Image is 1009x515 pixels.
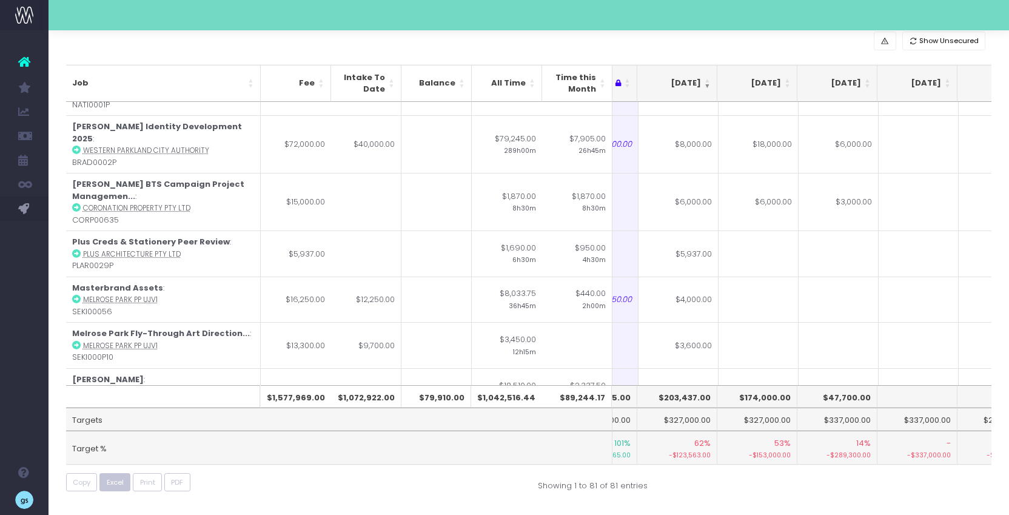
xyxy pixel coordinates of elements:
th: Job: activate to sort column ascending [66,65,261,102]
small: -$153,000.00 [723,449,791,460]
td: $6,000.00 [719,173,799,231]
td: $1,870.00 [542,173,612,231]
small: 8h30m [582,202,606,213]
th: Oct 25: activate to sort column ascending [797,65,877,102]
span: Print [140,477,155,488]
th: Balance: activate to sort column ascending [401,65,472,102]
span: PDF [171,477,183,488]
small: 4h30m [583,254,606,264]
abbr: Western Parkland City Authority [83,146,209,155]
td: $5,937.00 [261,231,332,277]
strong: Plus Creds & Stationery Peer Review [72,236,230,247]
td: $3,000.00 [639,368,719,414]
td: $2,337.50 [542,368,612,414]
td: $9,700.00 [331,322,401,368]
td: $1,870.00 [472,173,543,231]
button: Excel [99,473,130,492]
td: $79,245.00 [472,115,543,173]
td: $29,000.00 [331,368,401,414]
td: $327,000.00 [637,408,717,431]
th: $174,000.00 [717,385,797,408]
small: 289h00m [504,144,536,155]
button: Print [133,473,162,492]
small: 36h45m [509,300,536,311]
th: $1,577,969.00 [261,385,332,408]
td: Target % [66,431,613,465]
span: 14% [856,437,871,449]
abbr: Melrose Park PP UJV1 [83,295,158,305]
td: $32,000.00 [261,368,332,414]
div: Showing 1 to 81 of 81 entries [538,473,648,492]
td: $3,600.00 [639,322,719,368]
td: $8,033.75 [472,277,543,323]
small: 143h05m [507,93,536,104]
td: : SEKI00056 [66,277,261,323]
td: Targets [66,408,613,431]
td: : BRAD0002P [66,115,261,173]
td: $12,250.00 [331,277,401,323]
td: $327,000.00 [717,408,797,431]
span: 62% [694,437,711,449]
strong: Masterbrand Assets [72,282,163,294]
th: $203,437.00 [637,385,717,408]
th: Time this Month: activate to sort column ascending [542,65,612,102]
th: $1,072,922.00 [331,385,401,408]
th: Intake To Date: activate to sort column ascending [331,65,401,102]
th: $79,910.00 [401,385,472,408]
td: $72,000.00 [261,115,332,173]
td: $8,000.00 [639,115,719,173]
abbr: Coronation Property Pty Ltd [83,203,190,213]
th: Nov 25: activate to sort column ascending [877,65,957,102]
strong: [PERSON_NAME] BTS Campaign Project Managemen... [72,178,244,202]
td: : SEKI000P11 [66,368,261,414]
td: $950.00 [542,231,612,277]
td: $5,937.00 [639,231,719,277]
button: Copy [66,473,98,492]
button: PDF [164,473,190,492]
small: -$123,563.00 [643,449,711,460]
td: $4,000.00 [639,277,719,323]
td: $6,000.00 [639,173,719,231]
td: $7,905.00 [542,115,612,173]
img: images/default_profile_image.png [15,491,33,509]
td: $337,000.00 [797,408,877,431]
td: $16,250.00 [261,277,332,323]
td: $6,000.00 [799,115,879,173]
th: Fee: activate to sort column ascending [261,65,331,102]
td: $15,000.00 [261,173,332,231]
button: Show Unsecured [902,32,986,50]
td: $40,000.00 [331,115,401,173]
small: -$337,000.00 [883,449,951,460]
span: Copy [73,477,90,488]
small: -$289,300.00 [803,449,871,460]
abbr: Plus Architecture Pty Ltd [83,249,181,259]
th: $47,700.00 [797,385,877,408]
strong: [PERSON_NAME] [72,374,144,385]
td: $1,690.00 [472,231,543,277]
span: - [947,437,951,449]
strong: Melrose Park Fly-Through Art Direction... [72,328,250,339]
td: : CORP00635 [66,173,261,231]
td: $3,000.00 [799,173,879,231]
span: 53% [774,437,791,449]
span: Excel [107,477,124,488]
th: $89,244.17 [542,385,612,408]
small: 2h00m [582,300,606,311]
th: Sep 25: activate to sort column ascending [717,65,797,102]
span: 101% [614,437,631,449]
td: $18,000.00 [719,115,799,173]
td: : SEKI000P10 [66,322,261,368]
th: $1,042,516.44 [472,385,543,408]
abbr: Melrose Park PP UJV1 [83,341,158,351]
th: Aug 25: activate to sort column ascending [637,65,717,102]
td: $440.00 [542,277,612,323]
small: 12h15m [513,346,536,357]
td: $13,300.00 [261,322,332,368]
td: $337,000.00 [877,408,957,431]
td: : PLAR0029P [66,231,261,277]
small: 6h30m [512,254,536,264]
th: All Time: activate to sort column ascending [472,65,542,102]
strong: [PERSON_NAME] Identity Development 2025 [72,121,242,144]
span: Show Unsecured [919,36,979,46]
td: $3,450.00 [472,322,543,368]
